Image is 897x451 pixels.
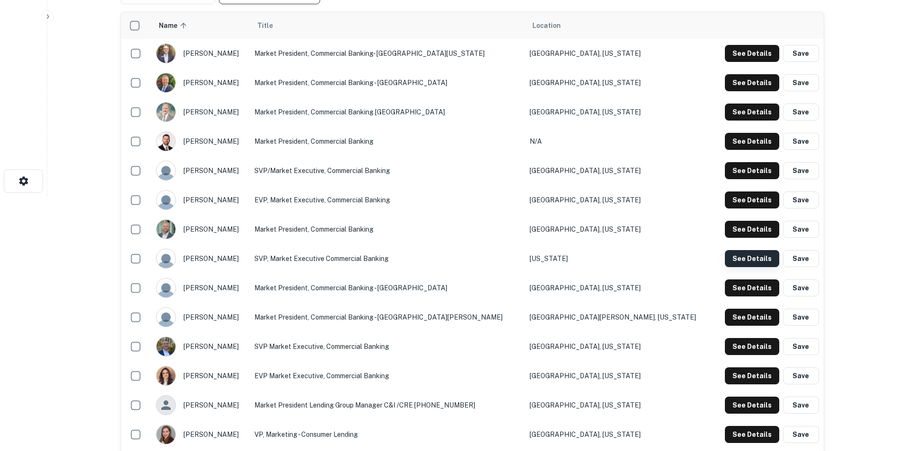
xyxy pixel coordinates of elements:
td: [GEOGRAPHIC_DATA], [US_STATE] [525,185,713,215]
button: Save [783,221,819,238]
button: See Details [725,104,779,121]
button: See Details [725,162,779,179]
button: See Details [725,250,779,267]
div: [PERSON_NAME] [156,219,245,239]
button: See Details [725,74,779,91]
div: [PERSON_NAME] [156,43,245,63]
button: See Details [725,133,779,150]
td: [US_STATE] [525,244,713,273]
button: Save [783,250,819,267]
button: Save [783,279,819,296]
img: 9c8pery4andzj6ohjkjp54ma2 [157,249,175,268]
div: [PERSON_NAME] [156,337,245,356]
img: 1698763467116 [157,220,175,239]
div: [PERSON_NAME] [156,190,245,210]
td: [GEOGRAPHIC_DATA], [US_STATE] [525,215,713,244]
span: Location [532,20,561,31]
td: [GEOGRAPHIC_DATA], [US_STATE] [525,390,713,420]
button: Save [783,426,819,443]
td: EVP, Market Executive, Commercial Banking [250,185,525,215]
button: Save [783,162,819,179]
button: See Details [725,45,779,62]
img: 9c8pery4andzj6ohjkjp54ma2 [157,191,175,209]
td: Market President, Commercial Banking - [GEOGRAPHIC_DATA] [250,273,525,303]
button: Save [783,45,819,62]
img: 1548125374542 [157,44,175,63]
td: EVP Market Executive, Commercial Banking [250,361,525,390]
img: 1754255372417 [157,337,175,356]
td: Market President, Commercial Banking [250,127,525,156]
td: SVP/Market Executive, Commercial Banking [250,156,525,185]
button: See Details [725,279,779,296]
td: SVP Market Executive, Commercial Banking [250,332,525,361]
img: 9c8pery4andzj6ohjkjp54ma2 [157,161,175,180]
th: Title [250,12,525,39]
button: See Details [725,426,779,443]
div: [PERSON_NAME] [156,307,245,327]
td: [GEOGRAPHIC_DATA], [US_STATE] [525,156,713,185]
button: Save [783,191,819,208]
td: [GEOGRAPHIC_DATA], [US_STATE] [525,39,713,68]
td: [GEOGRAPHIC_DATA], [US_STATE] [525,420,713,449]
td: [GEOGRAPHIC_DATA], [US_STATE] [525,273,713,303]
div: [PERSON_NAME] [156,366,245,386]
td: [GEOGRAPHIC_DATA], [US_STATE] [525,97,713,127]
th: Name [151,12,250,39]
td: [GEOGRAPHIC_DATA], [US_STATE] [525,332,713,361]
td: SVP, Market Executive Commercial Banking [250,244,525,273]
td: N/A [525,127,713,156]
img: 9c8pery4andzj6ohjkjp54ma2 [157,278,175,297]
td: [GEOGRAPHIC_DATA][PERSON_NAME], [US_STATE] [525,303,713,332]
td: Market President, Commercial Banking - [GEOGRAPHIC_DATA] [250,68,525,97]
img: 1617139567062 [157,425,175,444]
div: [PERSON_NAME] [156,425,245,444]
iframe: Chat Widget [850,375,897,421]
img: 1709309510715 [157,103,175,121]
div: [PERSON_NAME] [156,249,245,269]
th: Location [525,12,713,39]
td: Market President Lending Group Manager C&I /CRE [PHONE_NUMBER] [250,390,525,420]
img: 1727928801949 [157,366,175,385]
td: Market President, Commercial Banking - [GEOGRAPHIC_DATA][PERSON_NAME] [250,303,525,332]
td: [GEOGRAPHIC_DATA], [US_STATE] [525,68,713,97]
button: See Details [725,397,779,414]
td: VP, Marketing - Consumer Lending [250,420,525,449]
div: [PERSON_NAME] [156,131,245,151]
div: [PERSON_NAME] [156,161,245,181]
button: Save [783,133,819,150]
button: Save [783,367,819,384]
div: [PERSON_NAME] [156,102,245,122]
img: 9c8pery4andzj6ohjkjp54ma2 [157,308,175,327]
div: [PERSON_NAME] [156,278,245,298]
button: See Details [725,367,779,384]
td: [GEOGRAPHIC_DATA], [US_STATE] [525,361,713,390]
span: Name [159,20,190,31]
button: Save [783,104,819,121]
button: See Details [725,191,779,208]
button: Save [783,74,819,91]
button: See Details [725,221,779,238]
img: 1658524331788 [157,73,175,92]
button: See Details [725,338,779,355]
td: Market President, Commercial Banking- [GEOGRAPHIC_DATA][US_STATE] [250,39,525,68]
img: 1549471113925 [157,132,175,151]
button: Save [783,397,819,414]
span: Title [257,20,285,31]
td: Market President, Commercial Banking [250,215,525,244]
td: Market President, Commercial Banking [GEOGRAPHIC_DATA] [250,97,525,127]
button: Save [783,338,819,355]
div: [PERSON_NAME] [156,395,245,415]
button: See Details [725,309,779,326]
div: [PERSON_NAME] [156,73,245,93]
button: Save [783,309,819,326]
